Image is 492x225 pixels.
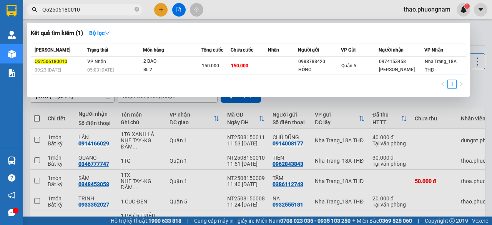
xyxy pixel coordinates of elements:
[89,30,110,36] strong: Bộ lọc
[135,6,139,13] span: close-circle
[440,82,445,86] span: left
[87,67,114,73] span: 05:03 [DATE]
[143,57,201,66] div: 2 BAO
[35,67,61,73] span: 09:23 [DATE]
[8,31,16,39] img: warehouse-icon
[268,47,279,53] span: Nhãn
[35,47,70,53] span: [PERSON_NAME]
[298,47,319,53] span: Người gửi
[31,29,83,37] h3: Kết quả tìm kiếm ( 1 )
[231,63,248,68] span: 150.000
[32,7,37,12] span: search
[438,80,447,89] button: left
[143,47,164,53] span: Món hàng
[379,47,404,53] span: Người nhận
[202,63,219,68] span: 150.000
[379,58,424,66] div: 0974153458
[8,174,15,182] span: question-circle
[447,80,457,89] li: 1
[298,58,341,66] div: 0988788420
[201,47,223,53] span: Tổng cước
[298,66,341,74] div: HỒNG
[83,27,116,39] button: Bộ lọcdown
[457,80,466,89] li: Next Page
[135,7,139,12] span: close-circle
[424,47,443,53] span: VP Nhận
[143,66,201,74] div: SL: 2
[8,50,16,58] img: warehouse-icon
[8,192,15,199] span: notification
[7,5,17,17] img: logo-vxr
[341,63,356,68] span: Quận 5
[231,47,253,53] span: Chưa cước
[8,157,16,165] img: warehouse-icon
[341,47,356,53] span: VP Gửi
[457,80,466,89] button: right
[105,30,110,36] span: down
[87,59,106,64] span: VP Nhận
[42,5,133,14] input: Tìm tên, số ĐT hoặc mã đơn
[8,69,16,77] img: solution-icon
[35,59,67,64] span: Q52506180010
[379,66,424,74] div: [PERSON_NAME]
[459,82,464,86] span: right
[438,80,447,89] li: Previous Page
[425,59,457,73] span: Nha Trang_18A THĐ
[448,80,456,88] a: 1
[8,209,15,216] span: message
[87,47,108,53] span: Trạng thái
